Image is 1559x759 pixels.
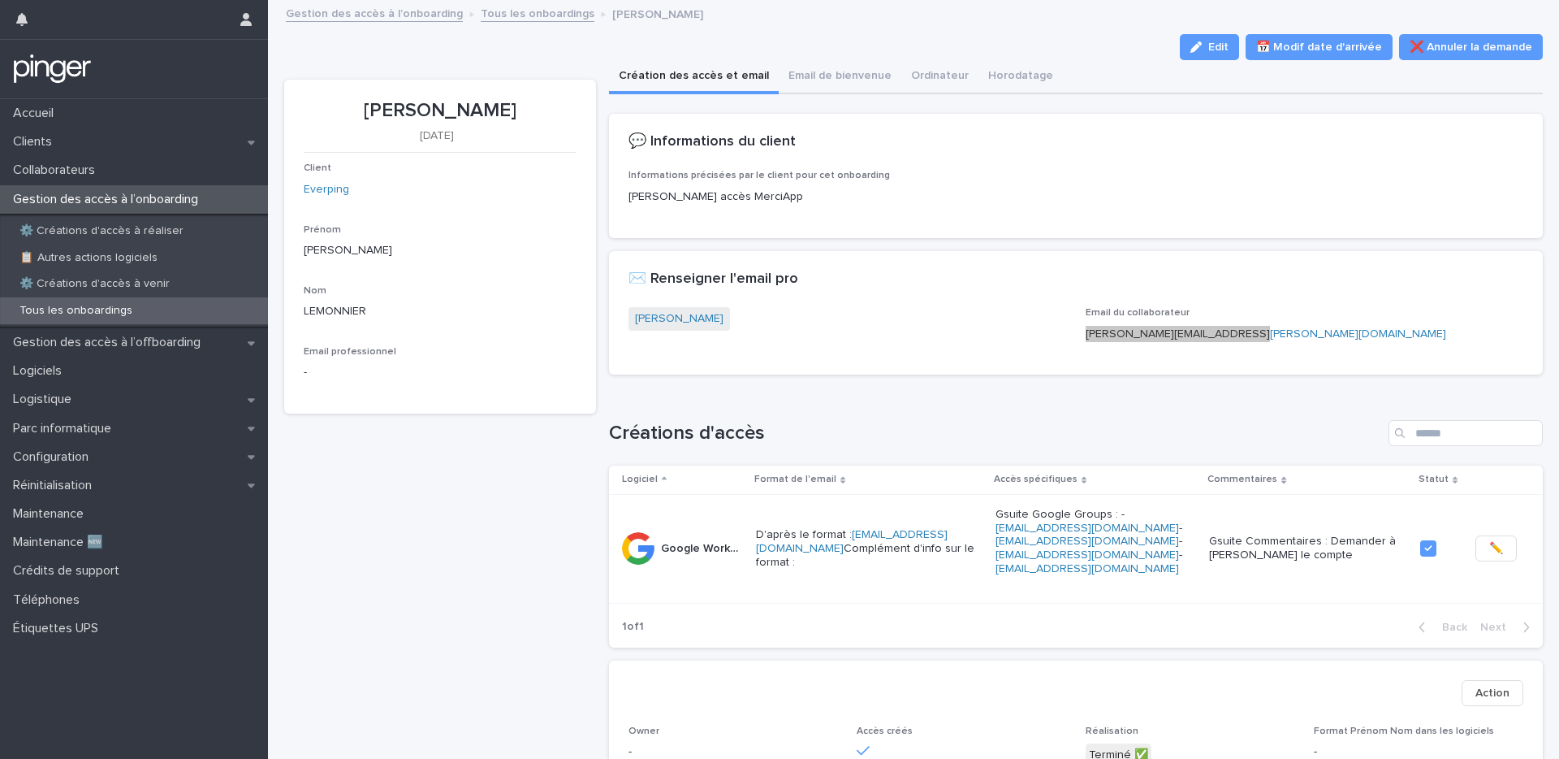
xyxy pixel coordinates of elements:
p: Maintenance [6,506,97,522]
p: Logiciel [622,471,658,488]
p: ⚙️ Créations d'accès à venir [6,277,183,291]
p: [DATE] [304,129,570,143]
a: [PERSON_NAME][EMAIL_ADDRESS][PERSON_NAME][DOMAIN_NAME] [1086,328,1446,340]
p: [PERSON_NAME] accès MerciApp [628,189,1523,206]
span: Accès créés [857,726,913,736]
p: D'après le format : Complément d'info sur le format : [756,528,982,569]
img: mTgBEunGTSyRkCgitkcU [13,53,92,85]
p: Tous les onboardings [6,304,145,318]
p: Crédits de support [6,563,132,579]
a: Everping [304,181,349,198]
span: Next [1480,622,1516,633]
span: Informations précisées par le client pour cet onboarding [628,171,890,180]
h1: Créations d'accès [609,422,1383,445]
p: Gestion des accès à l’onboarding [6,192,211,207]
p: Commentaires [1207,471,1277,488]
a: [EMAIL_ADDRESS][DOMAIN_NAME] [995,523,1179,534]
p: Format de l'email [754,471,836,488]
p: Collaborateurs [6,163,108,178]
p: - [304,364,307,381]
span: Email professionnel [304,347,396,357]
p: LEMONNIER [304,303,577,320]
p: ⚙️ Créations d'accès à réaliser [6,224,196,238]
a: [EMAIL_ADDRESS][DOMAIN_NAME] [995,536,1179,547]
button: ❌ Annuler la demande [1399,34,1543,60]
button: Création des accès et email [609,60,779,94]
input: Search [1388,420,1543,446]
button: Ordinateur [901,60,978,94]
p: Configuration [6,449,101,465]
button: Horodatage [978,60,1063,94]
p: 1 of 1 [609,607,657,647]
a: [EMAIL_ADDRESS][DOMAIN_NAME] [756,529,948,554]
a: [EMAIL_ADDRESS][DOMAIN_NAME] [995,563,1179,575]
p: Gestion des accès à l’offboarding [6,335,214,350]
p: Maintenance 🆕 [6,535,116,550]
p: [PERSON_NAME] [304,99,577,123]
span: Prénom [304,225,341,235]
a: [PERSON_NAME] [635,310,723,327]
button: Next [1474,620,1543,635]
p: Parc informatique [6,421,124,436]
p: Accueil [6,106,67,121]
button: Back [1406,620,1474,635]
p: Gsuite Commentaires : Demander à [PERSON_NAME] le compte [1209,535,1406,562]
h2: ✉️ Renseigner l'email pro [628,271,798,288]
span: ✏️ [1489,540,1503,557]
a: [EMAIL_ADDRESS][DOMAIN_NAME] [995,549,1179,561]
p: Réinitialisation [6,478,105,493]
p: Accès spécifiques [994,471,1077,488]
span: Client [304,163,331,173]
span: Email du collaborateur [1086,308,1190,318]
p: [PERSON_NAME] [612,4,703,22]
p: Gsuite Google Groups : - - - - [995,508,1196,590]
span: Réalisation [1086,726,1138,736]
p: Logiciels [6,363,75,379]
p: [PERSON_NAME] [304,242,577,259]
button: Edit [1180,34,1239,60]
span: Nom [304,286,326,296]
span: 📅 Modif date d'arrivée [1256,39,1382,55]
p: Clients [6,134,65,150]
tr: Google WorkspaceGoogle Workspace D'après le format :[EMAIL_ADDRESS][DOMAIN_NAME]Complément d'info... [609,494,1544,603]
h2: 💬 Informations du client [628,133,796,151]
span: Format Prénom Nom dans les logiciels [1314,726,1494,736]
button: 📅 Modif date d'arrivée [1246,34,1393,60]
p: 📋 Autres actions logiciels [6,251,171,265]
span: Back [1432,622,1467,633]
a: Tous les onboardings [481,3,594,22]
button: Action [1462,680,1523,706]
a: Gestion des accès à l’onboarding [286,3,463,22]
button: ✏️ [1475,536,1517,562]
p: Téléphones [6,592,93,608]
button: Email de bienvenue [779,60,901,94]
span: Owner [628,726,659,736]
p: Logistique [6,392,84,407]
span: ❌ Annuler la demande [1410,39,1532,55]
span: Edit [1208,41,1229,53]
p: Google Workspace [661,539,746,556]
span: Action [1475,685,1509,701]
p: Étiquettes UPS [6,621,111,636]
p: Statut [1419,471,1449,488]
